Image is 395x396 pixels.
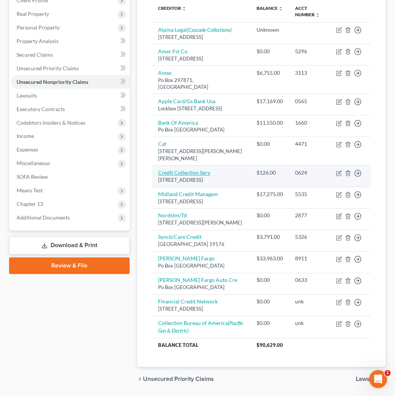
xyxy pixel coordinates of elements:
[158,191,218,198] a: Midland Credit Managem
[17,51,53,58] span: Secured Claims
[295,141,324,148] div: 4471
[257,97,283,105] div: $17,169.00
[17,160,50,167] span: Miscellaneous
[9,237,130,255] a: Download & Print
[158,148,245,162] div: [STREET_ADDRESS][PERSON_NAME][PERSON_NAME]
[356,376,380,382] span: Lawsuits
[158,77,245,91] div: Po Box 297871, [GEOGRAPHIC_DATA]
[11,75,130,89] a: Unsecured Nonpriority Claims
[158,234,202,240] a: Syncb/Care Credit
[295,97,324,105] div: 0565
[295,255,324,263] div: 8911
[17,38,58,44] span: Property Analysis
[295,169,324,177] div: 0624
[17,119,85,126] span: Codebtors Insiders & Notices
[257,48,283,55] div: $0.00
[158,119,198,126] a: Bank Of America
[257,141,283,148] div: $0.00
[295,48,324,55] div: 5296
[152,339,251,352] th: Balance Total
[257,212,283,220] div: $0.00
[158,177,245,184] div: [STREET_ADDRESS]
[17,187,43,194] span: Means Test
[137,376,214,382] button: chevron_left Unsecured Priority Claims
[295,191,324,198] div: 5535
[279,6,283,11] i: unfold_more
[17,11,49,17] span: Real Property
[158,55,245,62] div: [STREET_ADDRESS]
[17,65,79,71] span: Unsecured Priority Claims
[257,119,283,127] div: $11,550.00
[17,133,34,139] span: Income
[295,277,324,284] div: 0633
[158,263,245,270] div: Po Box [GEOGRAPHIC_DATA]
[158,48,188,54] a: Amer Fst Cu
[11,62,130,75] a: Unsecured Priority Claims
[11,89,130,102] a: Lawsuits
[158,299,218,305] a: Financial Credit Network
[11,102,130,116] a: Executory Contracts
[17,147,38,153] span: Expenses
[257,5,283,11] a: Balance unfold_more
[158,26,232,33] a: Alpina Legal(Cascade Collections)
[295,119,324,127] div: 1660
[187,26,232,33] i: (Cascade Collections)
[158,306,245,313] div: [STREET_ADDRESS]
[158,141,167,147] a: Caf
[17,106,65,112] span: Executory Contracts
[158,277,238,283] a: [PERSON_NAME] Fargo Auto Cre
[158,170,211,176] a: Credit Collection Serv
[17,79,88,85] span: Unsecured Nonpriority Claims
[158,127,245,134] div: Po Box [GEOGRAPHIC_DATA]
[11,34,130,48] a: Property Analysis
[17,24,60,31] span: Personal Property
[257,69,283,77] div: $6,755.00
[158,320,244,334] a: Collection Bureau of America(Pacific Gas & Electric)
[158,34,245,41] div: [STREET_ADDRESS]
[143,376,214,382] span: Unsecured Priority Claims
[257,26,283,34] div: Unknown
[295,320,324,327] div: unk
[158,284,245,291] div: Po Box [GEOGRAPHIC_DATA]
[17,92,37,99] span: Lawsuits
[158,5,187,11] a: Creditor unfold_more
[295,69,324,77] div: 3113
[182,6,187,11] i: unfold_more
[257,234,283,241] div: $3,791.00
[257,342,283,348] span: $90,629.00
[369,370,387,388] iframe: Intercom live chat
[257,169,283,177] div: $126.00
[158,212,187,219] a: Nordstm/Td
[385,370,391,376] span: 1
[257,255,283,263] div: $33,963.00
[17,201,43,207] span: Chapter 13
[295,212,324,220] div: 2877
[17,174,48,180] span: SOFA Review
[295,234,324,241] div: 5326
[356,376,386,382] button: Lawsuits chevron_right
[158,70,172,76] a: Amex
[9,258,130,274] a: Review & File
[295,298,324,306] div: unk
[295,5,320,17] a: Acct Number unfold_more
[11,48,130,62] a: Secured Claims
[158,105,245,112] div: Lockbox [STREET_ADDRESS]
[257,191,283,198] div: $17,275.00
[257,298,283,306] div: $0.00
[257,277,283,284] div: $0.00
[158,98,216,104] a: Apple Card/Gs Bank Usa
[17,215,70,221] span: Additional Documents
[158,255,215,262] a: [PERSON_NAME] Fargo
[158,220,245,227] div: [STREET_ADDRESS][PERSON_NAME]
[137,376,143,382] i: chevron_left
[158,198,245,206] div: [STREET_ADDRESS]
[316,13,320,17] i: unfold_more
[257,320,283,327] div: $0.00
[158,241,245,248] div: [GEOGRAPHIC_DATA] 19176
[158,320,244,334] i: (Pacific Gas & Electric)
[11,170,130,184] a: SOFA Review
